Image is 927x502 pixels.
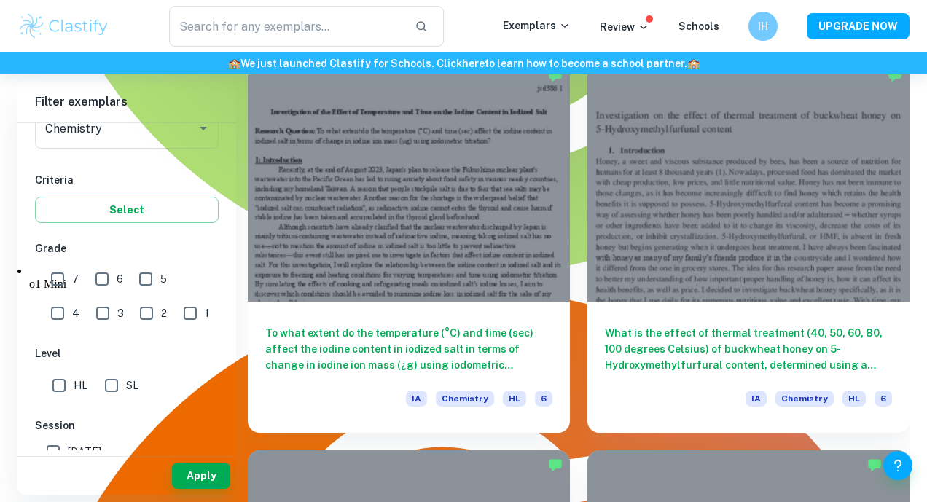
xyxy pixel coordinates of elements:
[807,13,910,39] button: UPGRADE NOW
[35,417,219,434] h6: Session
[35,197,219,223] button: Select
[755,18,772,34] h6: IH
[248,60,570,434] a: To what extent do the temperature (°C) and time (sec) affect the iodine content in iodized salt i...
[535,391,552,407] span: 6
[68,444,101,460] span: [DATE]
[205,305,209,321] span: 1
[867,458,882,472] img: Marked
[3,55,924,71] h6: We just launched Clastify for Schools. Click to learn how to become a school partner.
[746,391,767,407] span: IA
[228,58,240,69] span: 🏫
[842,391,866,407] span: HL
[436,391,494,407] span: Chemistry
[117,271,123,287] span: 6
[172,463,230,489] button: Apply
[883,451,912,480] button: Help and Feedback
[74,377,87,393] span: HL
[35,345,219,361] h6: Level
[126,377,138,393] span: SL
[193,118,214,138] button: Open
[117,305,124,321] span: 3
[503,17,571,34] p: Exemplars
[748,12,778,41] button: IH
[169,6,403,47] input: Search for any exemplars...
[503,391,526,407] span: HL
[678,20,719,32] a: Schools
[35,240,219,256] h6: Grade
[888,68,902,82] img: Marked
[161,305,167,321] span: 2
[406,391,427,407] span: IA
[587,60,910,434] a: What is the effect of thermal treatment (40, 50, 60, 80, 100 degrees Celsius) of buckwheat honey ...
[17,82,236,122] h6: Filter exemplars
[265,325,552,373] h6: To what extent do the temperature (°C) and time (sec) affect the iodine content in iodized salt i...
[160,271,167,287] span: 5
[605,325,892,373] h6: What is the effect of thermal treatment (40, 50, 60, 80, 100 degrees Celsius) of buckwheat honey ...
[875,391,892,407] span: 6
[600,19,649,35] p: Review
[687,58,700,69] span: 🏫
[462,58,485,69] a: here
[72,271,79,287] span: 7
[548,458,563,472] img: Marked
[35,172,219,188] h6: Criteria
[17,12,110,41] img: Clastify logo
[72,305,79,321] span: 4
[775,391,834,407] span: Chemistry
[548,68,563,82] img: Marked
